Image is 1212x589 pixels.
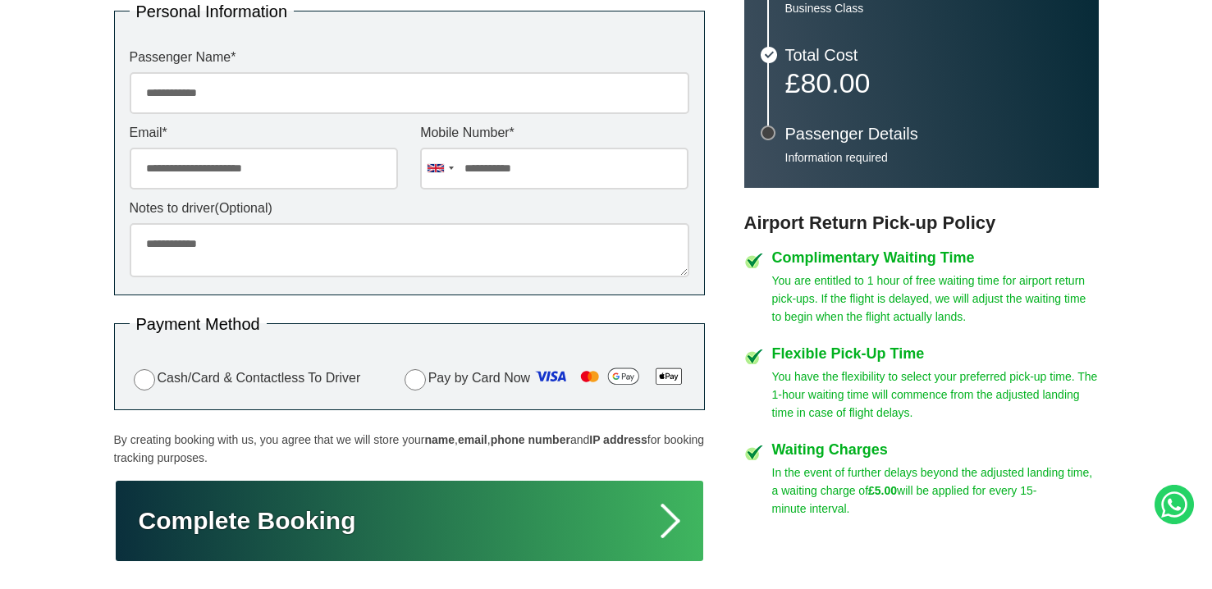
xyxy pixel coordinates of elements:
[772,346,1099,361] h4: Flexible Pick-Up Time
[772,272,1099,326] p: You are entitled to 1 hour of free waiting time for airport return pick-ups. If the flight is del...
[772,442,1099,457] h4: Waiting Charges
[589,433,647,446] strong: IP address
[744,212,1099,234] h3: Airport Return Pick-up Policy
[868,484,897,497] strong: £5.00
[421,148,459,189] div: United Kingdom: +44
[458,433,487,446] strong: email
[215,201,272,215] span: (Optional)
[424,433,455,446] strong: name
[114,479,705,563] button: Complete Booking
[130,202,689,215] label: Notes to driver
[772,463,1099,518] p: In the event of further delays beyond the adjusted landing time, a waiting charge of will be appl...
[785,47,1082,63] h3: Total Cost
[785,71,1082,94] p: £
[785,150,1082,165] p: Information required
[130,3,295,20] legend: Personal Information
[114,431,705,467] p: By creating booking with us, you agree that we will store your , , and for booking tracking purpo...
[130,367,361,390] label: Cash/Card & Contactless To Driver
[130,126,398,139] label: Email
[420,126,688,139] label: Mobile Number
[130,316,267,332] legend: Payment Method
[134,369,155,390] input: Cash/Card & Contactless To Driver
[785,126,1082,142] h3: Passenger Details
[785,1,1082,16] p: Business Class
[400,363,689,395] label: Pay by Card Now
[130,51,689,64] label: Passenger Name
[405,369,426,390] input: Pay by Card Now
[491,433,570,446] strong: phone number
[800,67,870,98] span: 80.00
[772,250,1099,265] h4: Complimentary Waiting Time
[772,368,1099,422] p: You have the flexibility to select your preferred pick-up time. The 1-hour waiting time will comm...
